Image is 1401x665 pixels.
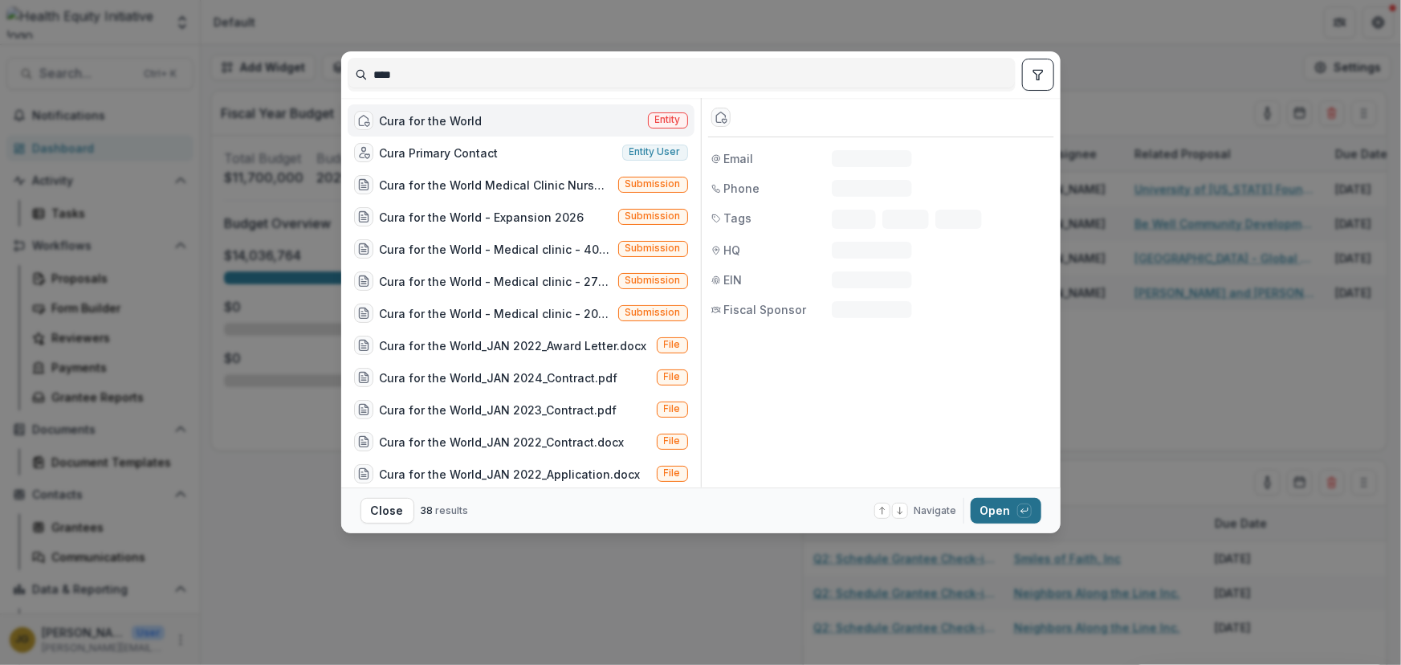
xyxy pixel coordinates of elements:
span: Entity user [629,146,681,157]
span: Phone [724,180,760,197]
span: File [664,403,681,414]
span: results [436,504,469,516]
div: Cura for the World_JAN 2022_Award Letter.docx [380,337,647,354]
div: Cura Primary Contact [380,145,499,161]
button: Open [971,498,1041,524]
span: Navigate [914,504,957,518]
span: Submission [625,275,681,286]
span: HQ [724,242,741,259]
span: 38 [421,504,434,516]
div: Cura for the World_JAN 2024_Contract.pdf [380,369,618,386]
div: Cura for the World - Expansion 2026 [380,209,584,226]
div: Cura for the World - Medical clinic - 20000 - [DATE] [380,305,612,322]
div: Cura for the World_JAN 2022_Application.docx [380,466,641,483]
div: Cura for the World Medical Clinic Nurse and Provider [380,177,612,194]
span: Submission [625,307,681,318]
div: Cura for the World_JAN 2023_Contract.pdf [380,402,617,418]
div: Cura for the World - Medical clinic - 27500 - [DATE] [380,273,612,290]
span: Tags [724,210,752,226]
span: Submission [625,210,681,222]
span: File [664,467,681,479]
button: Close [360,498,414,524]
span: EIN [724,271,743,288]
span: File [664,371,681,382]
div: Cura for the World_JAN 2022_Contract.docx [380,434,625,451]
span: Submission [625,178,681,190]
button: toggle filters [1022,59,1054,91]
div: Cura for the World [380,112,483,129]
span: Email [724,150,754,167]
span: Submission [625,243,681,254]
span: Fiscal Sponsor [724,301,807,318]
span: File [664,435,681,447]
div: Cura for the World - Medical clinic - 40000 - [DATE] [380,241,612,258]
span: Entity [655,114,681,125]
span: File [664,339,681,350]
